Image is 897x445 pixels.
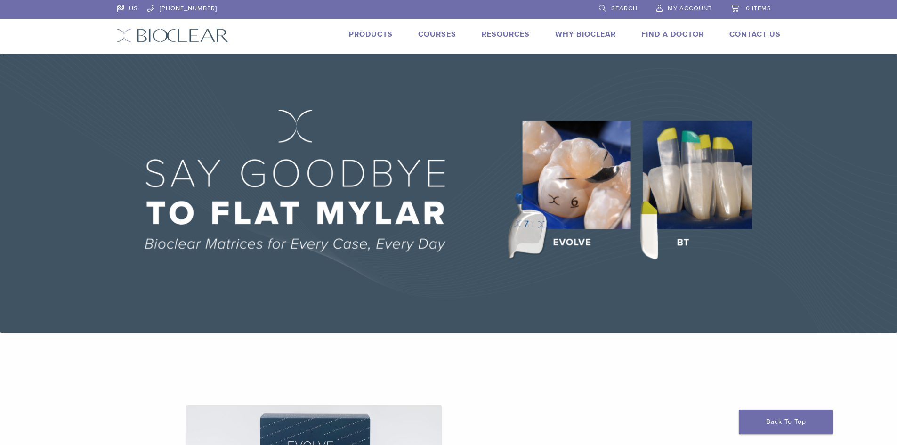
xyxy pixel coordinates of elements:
[739,410,833,434] a: Back To Top
[611,5,638,12] span: Search
[482,30,530,39] a: Resources
[668,5,712,12] span: My Account
[729,30,781,39] a: Contact Us
[746,5,771,12] span: 0 items
[418,30,456,39] a: Courses
[349,30,393,39] a: Products
[641,30,704,39] a: Find A Doctor
[555,30,616,39] a: Why Bioclear
[117,29,228,42] img: Bioclear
